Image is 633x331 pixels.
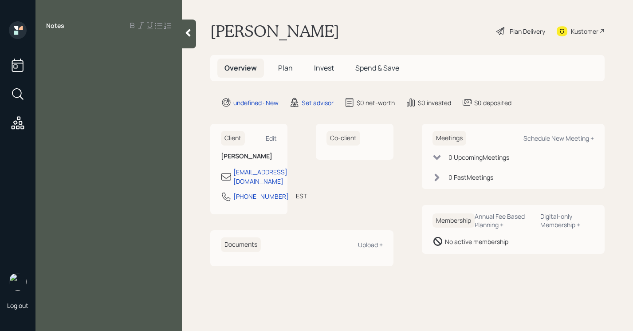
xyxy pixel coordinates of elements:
[448,173,493,182] div: 0 Past Meeting s
[302,98,334,107] div: Set advisor
[358,240,383,249] div: Upload +
[357,98,395,107] div: $0 net-worth
[326,131,360,146] h6: Co-client
[432,131,466,146] h6: Meetings
[221,153,277,160] h6: [PERSON_NAME]
[46,21,64,30] label: Notes
[224,63,257,73] span: Overview
[9,273,27,291] img: retirable_logo.png
[448,153,509,162] div: 0 Upcoming Meeting s
[314,63,334,73] span: Invest
[233,192,289,201] div: [PHONE_NUMBER]
[221,237,261,252] h6: Documents
[7,301,28,310] div: Log out
[510,27,545,36] div: Plan Delivery
[571,27,598,36] div: Kustomer
[233,167,287,186] div: [EMAIL_ADDRESS][DOMAIN_NAME]
[233,98,279,107] div: undefined · New
[523,134,594,142] div: Schedule New Meeting +
[474,98,511,107] div: $0 deposited
[445,237,508,246] div: No active membership
[475,212,534,229] div: Annual Fee Based Planning +
[278,63,293,73] span: Plan
[355,63,399,73] span: Spend & Save
[540,212,594,229] div: Digital-only Membership +
[210,21,339,41] h1: [PERSON_NAME]
[266,134,277,142] div: Edit
[296,191,307,201] div: EST
[221,131,245,146] h6: Client
[418,98,451,107] div: $0 invested
[432,213,475,228] h6: Membership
